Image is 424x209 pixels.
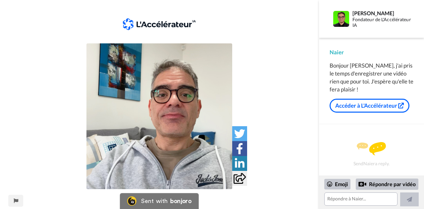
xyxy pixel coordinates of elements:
[141,198,168,204] div: Sent with
[357,142,386,155] img: message.svg
[120,193,199,209] a: Bonjoro LogoSent withbonjoro
[330,99,409,113] a: Accéder à L'Accélérateur
[333,11,349,27] img: Profile Image
[328,136,415,172] div: Send Naier a reply.
[330,48,413,56] div: Naier
[352,17,413,28] div: Fondateur de L'Accélérateur IA
[86,43,232,189] img: 5a896ec8-d6ad-4748-9b0c-bcdaf9854133-thumb.jpg
[170,198,191,204] div: bonjoro
[358,180,366,188] div: Reply by Video
[123,18,196,30] img: b2ef7ab1-1d75-49bb-bbb6-716a837dae3e
[127,196,136,206] img: Bonjoro Logo
[352,10,413,16] div: [PERSON_NAME]
[330,62,413,93] div: Bonjour [PERSON_NAME], j'ai pris le temps d'enregistrer une vidéo rien que pour toi. J'espère qu'...
[356,179,418,190] div: Répondre par vidéo
[324,179,350,189] div: Emoji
